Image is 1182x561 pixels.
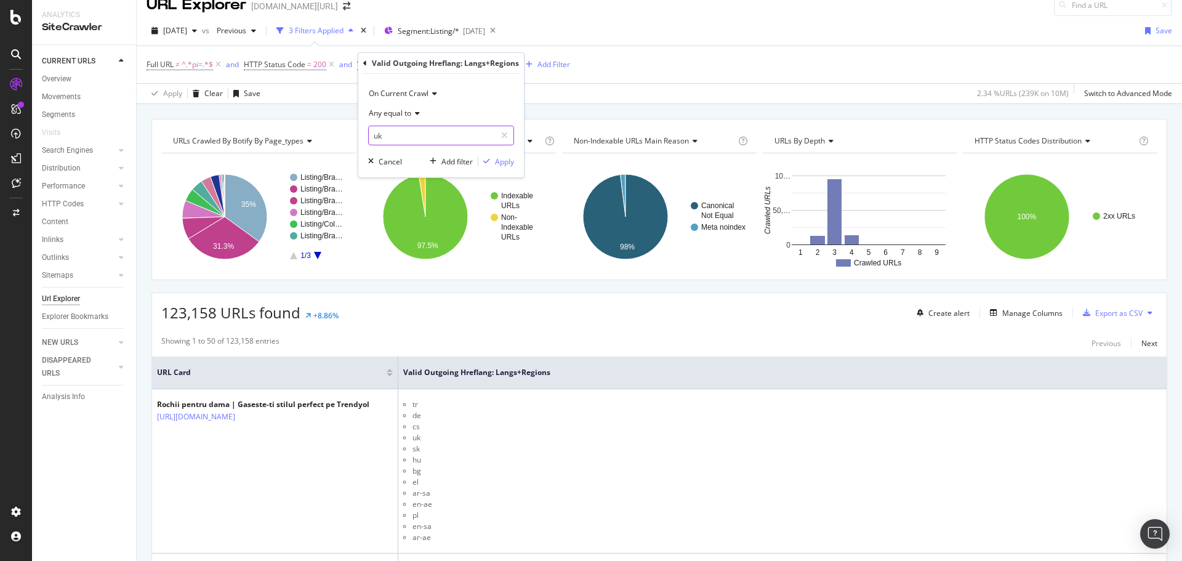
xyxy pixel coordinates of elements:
[42,108,127,121] a: Segments
[42,390,127,403] a: Analysis Info
[42,55,115,68] a: CURRENT URLS
[798,248,803,257] text: 1
[763,187,772,234] text: Crawled URLs
[42,126,60,139] div: Visits
[379,21,485,41] button: Segment:Listing/*[DATE]
[42,251,69,264] div: Outlinks
[562,163,755,270] div: A chart.
[985,305,1063,320] button: Manage Columns
[157,411,235,423] a: [URL][DOMAIN_NAME]
[928,308,970,318] div: Create alert
[42,10,126,20] div: Analytics
[372,58,519,68] div: Valid Outgoing Hreflang: Langs+Regions
[774,135,825,146] span: URLs by Depth
[147,59,174,70] span: Full URL
[226,59,239,70] div: and
[369,88,428,99] span: On Current Crawl
[901,248,905,257] text: 7
[412,521,1162,532] li: en-sa
[1002,308,1063,318] div: Manage Columns
[1078,303,1143,323] button: Export as CSV
[42,180,115,193] a: Performance
[175,59,180,70] span: ≠
[854,259,901,267] text: Crawled URLs
[774,172,790,180] text: 10…
[42,354,115,380] a: DISAPPEARED URLS
[42,310,108,323] div: Explorer Bookmarks
[42,336,115,349] a: NEW URLS
[157,399,369,410] div: Rochii pentru dama | Gaseste-ti stilul perfect pe Trendyol
[977,88,1069,99] div: 2.34 % URLs ( 239K on 10M )
[300,173,343,182] text: Listing/Bra…
[362,163,555,270] svg: A chart.
[42,144,115,157] a: Search Engines
[307,59,312,70] span: =
[412,466,1162,477] li: bg
[412,443,1162,454] li: sk
[42,162,81,175] div: Distribution
[412,454,1162,466] li: hu
[403,367,1143,378] span: Valid Outgoing Hreflang: Langs+Regions
[42,251,115,264] a: Outlinks
[343,2,350,10] div: arrow-right-arrow-left
[42,216,68,228] div: Content
[1079,84,1172,103] button: Switch to Advanced Mode
[441,156,473,167] div: Add filter
[244,59,305,70] span: HTTP Status Code
[42,354,104,380] div: DISAPPEARED URLS
[574,135,689,146] span: Non-Indexable URLs Main Reason
[163,88,182,99] div: Apply
[313,310,339,321] div: +8.86%
[42,73,71,86] div: Overview
[701,211,734,220] text: Not Equal
[228,84,260,103] button: Save
[42,91,127,103] a: Movements
[412,510,1162,521] li: pl
[42,73,127,86] a: Overview
[300,185,343,193] text: Listing/Bra…
[42,55,95,68] div: CURRENT URLS
[147,21,202,41] button: [DATE]
[963,163,1157,270] div: A chart.
[300,208,343,217] text: Listing/Bra…
[412,532,1162,543] li: ar-ae
[521,57,570,72] button: Add Filter
[42,293,80,305] div: Url Explorer
[972,131,1136,151] h4: HTTP Status Codes Distribution
[850,248,854,257] text: 4
[917,248,922,257] text: 8
[1084,88,1172,99] div: Switch to Advanced Mode
[463,26,485,36] div: [DATE]
[226,59,239,70] button: and
[339,59,352,70] div: and
[42,144,93,157] div: Search Engines
[188,84,223,103] button: Clear
[42,198,84,211] div: HTTP Codes
[763,163,955,270] svg: A chart.
[495,156,514,167] div: Apply
[620,243,635,251] text: 98%
[866,248,870,257] text: 5
[1103,212,1135,220] text: 2xx URLs
[425,155,473,167] button: Add filter
[339,59,352,70] button: and
[975,135,1082,146] span: HTTP Status Codes Distribution
[772,131,946,151] h4: URLs by Depth
[786,241,790,249] text: 0
[289,25,344,36] div: 3 Filters Applied
[42,233,63,246] div: Inlinks
[157,367,384,378] span: URL Card
[412,410,1162,421] li: de
[300,232,343,240] text: Listing/Bra…
[244,88,260,99] div: Save
[161,163,354,270] svg: A chart.
[1092,338,1121,349] div: Previous
[701,223,746,232] text: Meta noindex
[379,156,402,167] div: Cancel
[773,206,790,215] text: 50,…
[832,248,837,257] text: 3
[935,248,939,257] text: 9
[412,477,1162,488] li: el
